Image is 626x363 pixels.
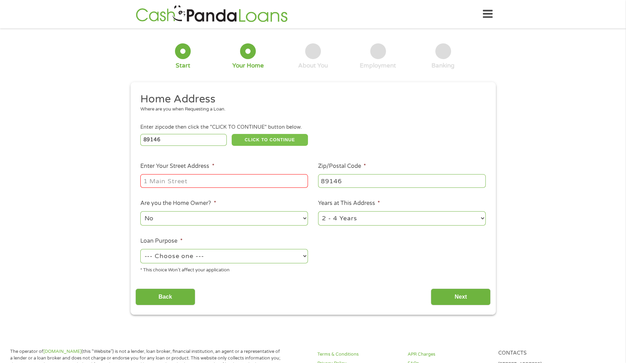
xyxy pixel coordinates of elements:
label: Zip/Postal Code [318,163,366,170]
a: [DOMAIN_NAME] [43,349,82,354]
a: APR Charges [408,351,490,358]
div: Employment [360,62,396,70]
input: 1 Main Street [140,174,308,187]
button: CLICK TO CONTINUE [232,134,308,146]
a: Terms & Conditions [317,351,399,358]
div: * This choice Won’t affect your application [140,264,308,274]
h4: Contacts [498,350,580,357]
input: Enter Zipcode (e.g 01510) [140,134,227,146]
div: About You [298,62,328,70]
input: Back [135,289,195,306]
img: GetLoanNow Logo [134,4,290,24]
label: Enter Your Street Address [140,163,214,170]
div: Enter zipcode then click the "CLICK TO CONTINUE" button below. [140,123,485,131]
label: Loan Purpose [140,237,182,245]
div: Your Home [232,62,264,70]
div: Banking [431,62,455,70]
div: Start [176,62,190,70]
label: Years at This Address [318,200,380,207]
label: Are you the Home Owner? [140,200,216,207]
input: Next [431,289,491,306]
div: Where are you when Requesting a Loan. [140,106,480,113]
h2: Home Address [140,92,480,106]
